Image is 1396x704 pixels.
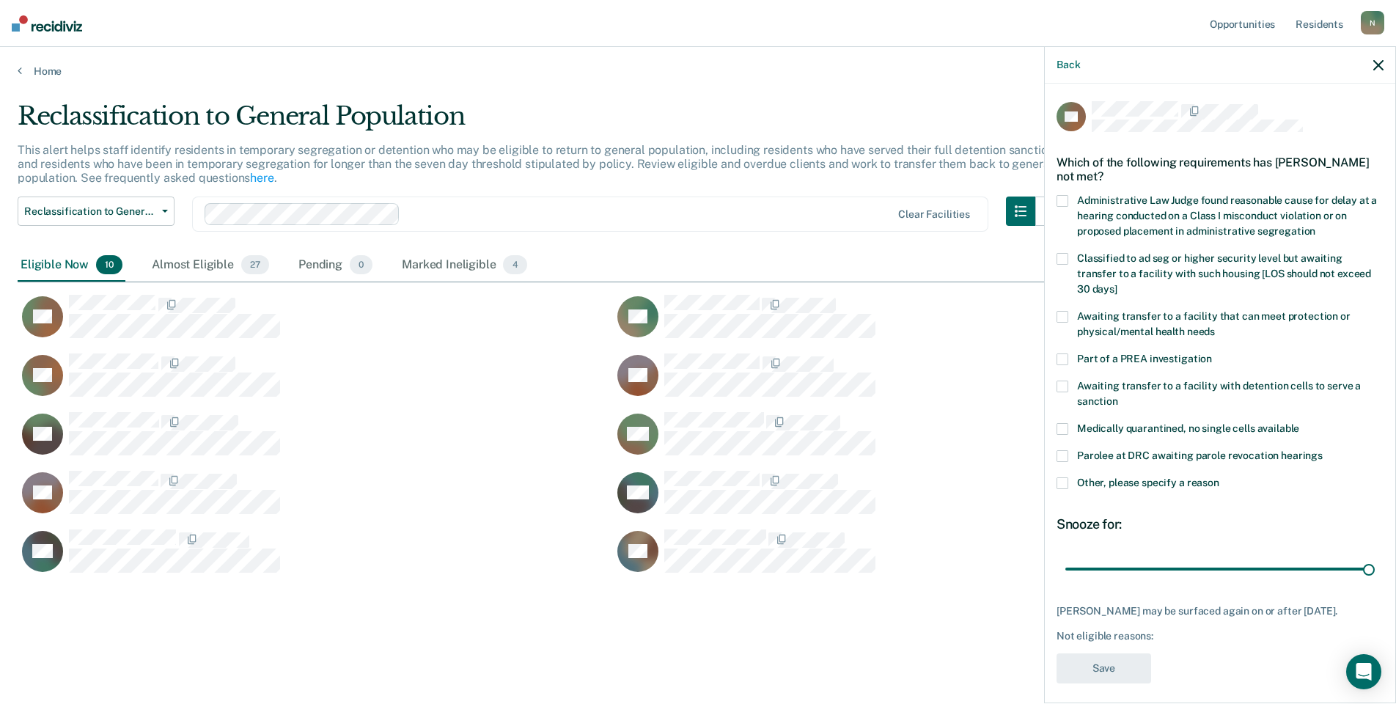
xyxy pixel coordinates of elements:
button: Back [1057,59,1080,71]
span: 0 [350,255,372,274]
div: Almost Eligible [149,249,272,282]
div: CaseloadOpportunityCell-0873009 [613,529,1208,587]
div: [PERSON_NAME] may be surfaced again on or after [DATE]. [1057,605,1384,617]
span: 27 [241,255,269,274]
div: CaseloadOpportunityCell-0886291 [613,294,1208,353]
div: Snooze for: [1057,516,1384,532]
a: Home [18,65,1378,78]
span: Classified to ad seg or higher security level but awaiting transfer to a facility with such housi... [1077,252,1371,295]
button: Save [1057,653,1151,683]
span: Awaiting transfer to a facility with detention cells to serve a sanction [1077,380,1361,407]
div: Pending [295,249,375,282]
div: Open Intercom Messenger [1346,654,1381,689]
p: This alert helps staff identify residents in temporary segregation or detention who may be eligib... [18,143,1054,185]
span: Other, please specify a reason [1077,477,1219,488]
div: Marked Ineligible [399,249,530,282]
div: Eligible Now [18,249,125,282]
div: N [1361,11,1384,34]
span: Medically quarantined, no single cells available [1077,422,1299,434]
div: CaseloadOpportunityCell-0801785 [18,353,613,411]
div: CaseloadOpportunityCell-0851087 [613,411,1208,470]
div: Clear facilities [898,208,970,221]
span: Part of a PREA investigation [1077,353,1212,364]
div: CaseloadOpportunityCell-0316017 [18,529,613,587]
span: 4 [503,255,526,274]
div: Not eligible reasons: [1057,630,1384,642]
div: CaseloadOpportunityCell-0955045 [18,294,613,353]
span: 10 [96,255,122,274]
span: Reclassification to General Population [24,205,156,218]
div: CaseloadOpportunityCell-0740286 [18,470,613,529]
div: CaseloadOpportunityCell-0447267 [613,470,1208,529]
div: Reclassification to General Population [18,101,1065,143]
div: CaseloadOpportunityCell-0236345 [18,411,613,470]
a: here [250,171,273,185]
div: Which of the following requirements has [PERSON_NAME] not met? [1057,144,1384,195]
span: Administrative Law Judge found reasonable cause for delay at a hearing conducted on a Class I mis... [1077,194,1377,237]
span: Awaiting transfer to a facility that can meet protection or physical/mental health needs [1077,310,1351,337]
img: Recidiviz [12,15,82,32]
span: Parolee at DRC awaiting parole revocation hearings [1077,450,1323,461]
div: CaseloadOpportunityCell-0691981 [613,353,1208,411]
